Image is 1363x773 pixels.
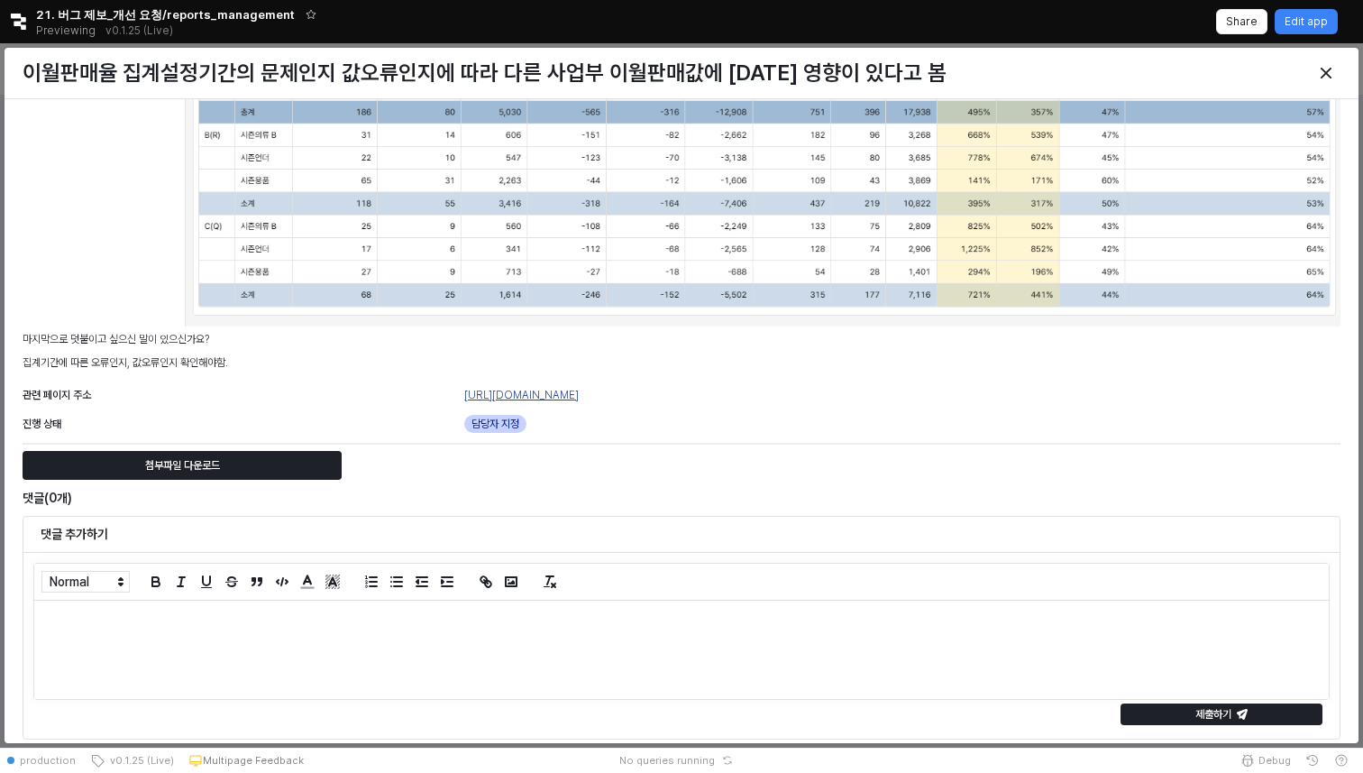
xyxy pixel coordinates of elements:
button: Close [1312,59,1340,87]
p: 집계기간에 따른 오류인지, 값오류인지 확인해야함. [23,354,1340,371]
button: Debug [1233,748,1298,773]
span: 담당자 지정 [471,415,519,433]
button: 제출하기 [1121,704,1322,725]
button: Add app to favorites [302,5,320,23]
span: No queries running [619,753,715,768]
p: Share [1226,14,1258,29]
p: 첨부파일 다운로드 [145,458,220,473]
h3: 이월판매율 집계설정기간의 문제인지 값오류인지에 따라 다른 사업부 이월판매값에 [DATE] 영향이 있다고 봄 [23,60,1008,86]
p: 제출하기 [1195,707,1231,722]
a: [URL][DOMAIN_NAME] [464,389,579,401]
button: 첨부파일 다운로드 [23,451,342,480]
button: Multipage Feedback [181,748,311,773]
p: Multipage Feedback [203,753,304,768]
button: Share app [1216,9,1267,34]
span: 21. 버그 제보_개선 요청/reports_management [36,5,295,23]
button: History [1298,748,1327,773]
span: Previewing [36,22,96,40]
span: Debug [1258,753,1291,768]
button: Help [1327,748,1356,773]
span: 진행 상태 [23,418,61,430]
span: 관련 페이지 주소 [23,389,91,401]
button: v0.1.25 (Live) [83,748,181,773]
p: Edit app [1285,14,1328,29]
div: Previewing v0.1.25 (Live) [36,18,183,43]
span: production [20,753,76,768]
button: Releases and History [96,18,183,43]
button: Reset app state [718,755,736,766]
button: Edit app [1275,9,1338,34]
h6: 댓글(0개) [23,490,896,506]
h6: 댓글 추가하기 [41,526,1322,542]
p: v0.1.25 (Live) [105,23,173,38]
span: v0.1.25 (Live) [105,753,174,768]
